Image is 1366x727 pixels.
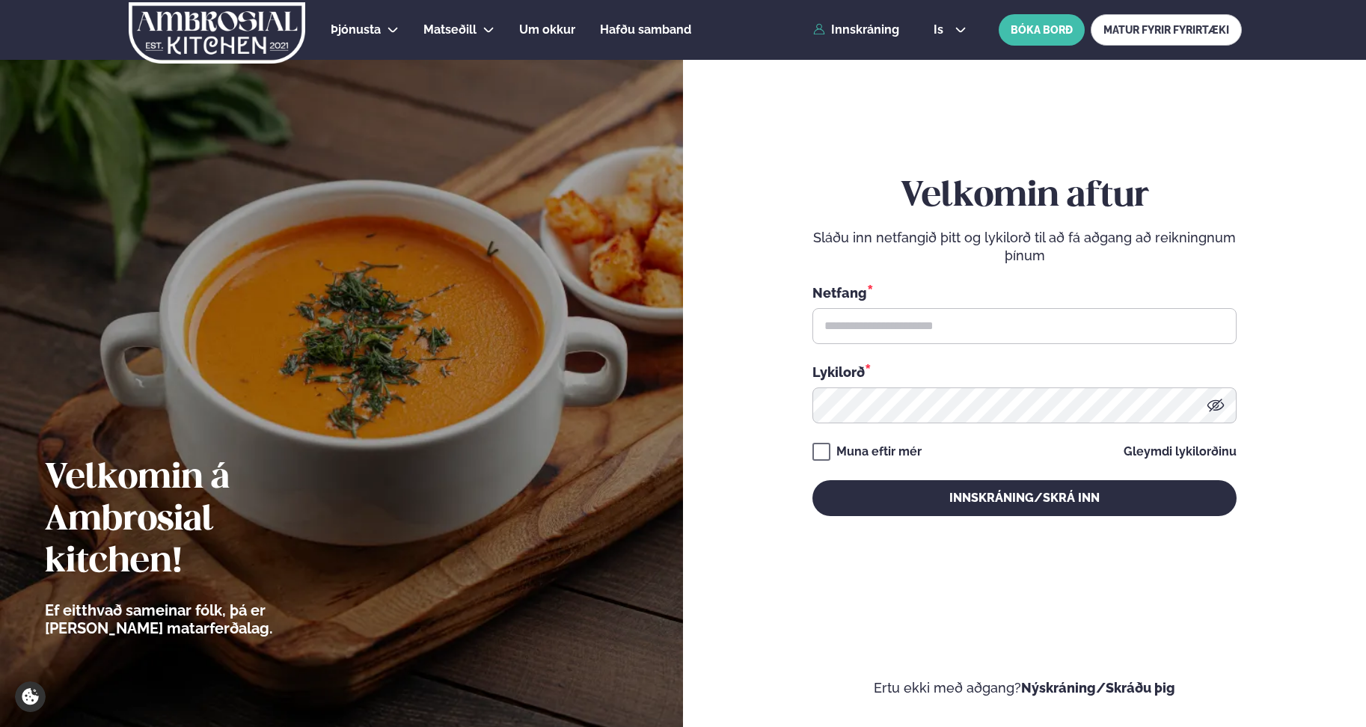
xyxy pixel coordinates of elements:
[1124,446,1237,458] a: Gleymdi lykilorðinu
[812,283,1237,302] div: Netfang
[934,24,948,36] span: is
[331,21,381,39] a: Þjónusta
[15,681,46,712] a: Cookie settings
[45,601,355,637] p: Ef eitthvað sameinar fólk, þá er [PERSON_NAME] matarferðalag.
[423,21,477,39] a: Matseðill
[922,24,978,36] button: is
[813,23,899,37] a: Innskráning
[999,14,1085,46] button: BÓKA BORÐ
[519,21,575,39] a: Um okkur
[600,21,691,39] a: Hafðu samband
[128,2,307,64] img: logo
[331,22,381,37] span: Þjónusta
[45,458,355,583] h2: Velkomin á Ambrosial kitchen!
[423,22,477,37] span: Matseðill
[519,22,575,37] span: Um okkur
[812,176,1237,218] h2: Velkomin aftur
[728,679,1321,697] p: Ertu ekki með aðgang?
[812,480,1237,516] button: Innskráning/Skrá inn
[1021,680,1175,696] a: Nýskráning/Skráðu þig
[1091,14,1242,46] a: MATUR FYRIR FYRIRTÆKI
[812,362,1237,381] div: Lykilorð
[812,229,1237,265] p: Sláðu inn netfangið þitt og lykilorð til að fá aðgang að reikningnum þínum
[600,22,691,37] span: Hafðu samband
